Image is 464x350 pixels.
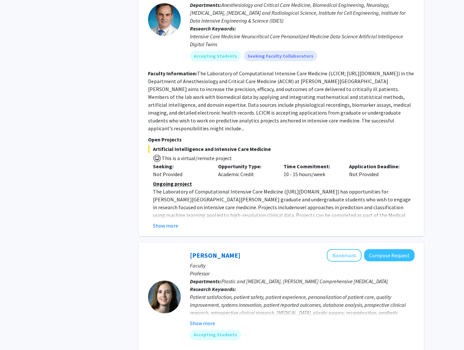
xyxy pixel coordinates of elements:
[153,180,192,187] u: Ongoing project
[190,251,240,259] a: [PERSON_NAME]
[153,170,209,178] div: Not Provided
[190,278,221,285] b: Departments:
[190,269,415,277] p: Professor
[284,162,339,170] p: Time Commitment:
[344,162,410,178] div: Not Provided
[148,70,414,132] fg-read-more: The Laboratory of Computational Intensive Care Medicine (LCICM; [URL][DOMAIN_NAME]) in the Depart...
[190,262,415,269] p: Faculty
[161,155,232,161] span: This is a virtual/remote project
[213,162,279,178] div: Academic Credit
[153,188,411,211] span: ) has opportunities for [PERSON_NAME][GEOGRAPHIC_DATA][PERSON_NAME] graduate and undergraduate st...
[190,330,241,340] mat-chip: Accepting Students
[221,278,388,285] span: Plastic and [MEDICAL_DATA], [PERSON_NAME] Comprehensive [MEDICAL_DATA]
[349,162,405,170] p: Application Deadline:
[279,162,344,178] div: 10 - 15 hours/week
[148,70,197,77] b: Faculty Information:
[5,321,28,345] iframe: Chat
[148,145,415,153] span: Artificial Intelligence and Intensive Care Medicine
[153,188,415,266] p: [URL][DOMAIN_NAME] Priority will be given to applicants who have completed coursework or have a d...
[327,249,362,262] button: Add Michele Manahan to Bookmarks
[190,286,236,292] b: Research Keywords:
[364,249,415,261] button: Compose Request to Michele Manahan
[153,222,178,230] button: Show more
[190,2,405,24] span: Anesthesiology and Critical Care Medicine, Biomedical Engineering, Neurology, [MEDICAL_DATA], [ME...
[153,162,209,170] p: Seeking:
[190,319,215,327] button: Show more
[190,293,415,332] div: Patient satisfaction, patient safety, patient experience, personalization of patient care, qualit...
[190,2,221,8] b: Departments:
[190,32,415,48] div: Intensive Care Medicine Neurocritical Care Personalized Medicine Data Science Artificial Intellig...
[148,136,415,143] p: Open Projects
[153,204,405,226] span: novel approaches in prediction and classification using machine learning applied to high-resoluti...
[153,188,286,195] span: The Laboratory of Computational Intensive Care Medicine (
[244,51,317,61] mat-chip: Seeking Faculty Collaborators
[190,51,241,61] mat-chip: Accepting Students
[190,25,236,32] b: Research Keywords:
[218,162,274,170] p: Opportunity Type:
